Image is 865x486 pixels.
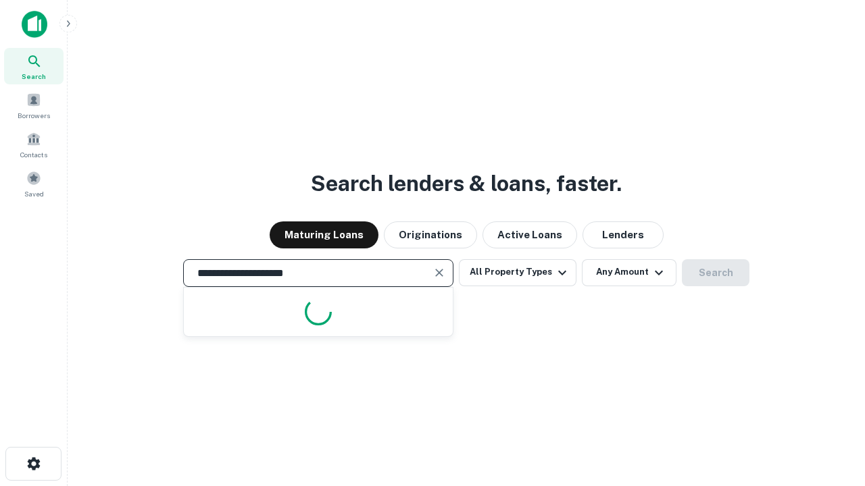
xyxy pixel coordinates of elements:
[384,221,477,248] button: Originations
[24,188,44,199] span: Saved
[4,165,64,202] a: Saved
[797,378,865,443] iframe: Chat Widget
[4,126,64,163] a: Contacts
[4,87,64,124] a: Borrowers
[18,110,50,121] span: Borrowers
[4,48,64,84] a: Search
[311,167,622,200] h3: Search lenders & loans, faster.
[270,221,378,248] button: Maturing Loans
[459,259,576,286] button: All Property Types
[22,71,46,82] span: Search
[582,259,676,286] button: Any Amount
[22,11,47,38] img: capitalize-icon.png
[430,263,449,282] button: Clear
[583,221,664,248] button: Lenders
[20,149,47,160] span: Contacts
[483,221,577,248] button: Active Loans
